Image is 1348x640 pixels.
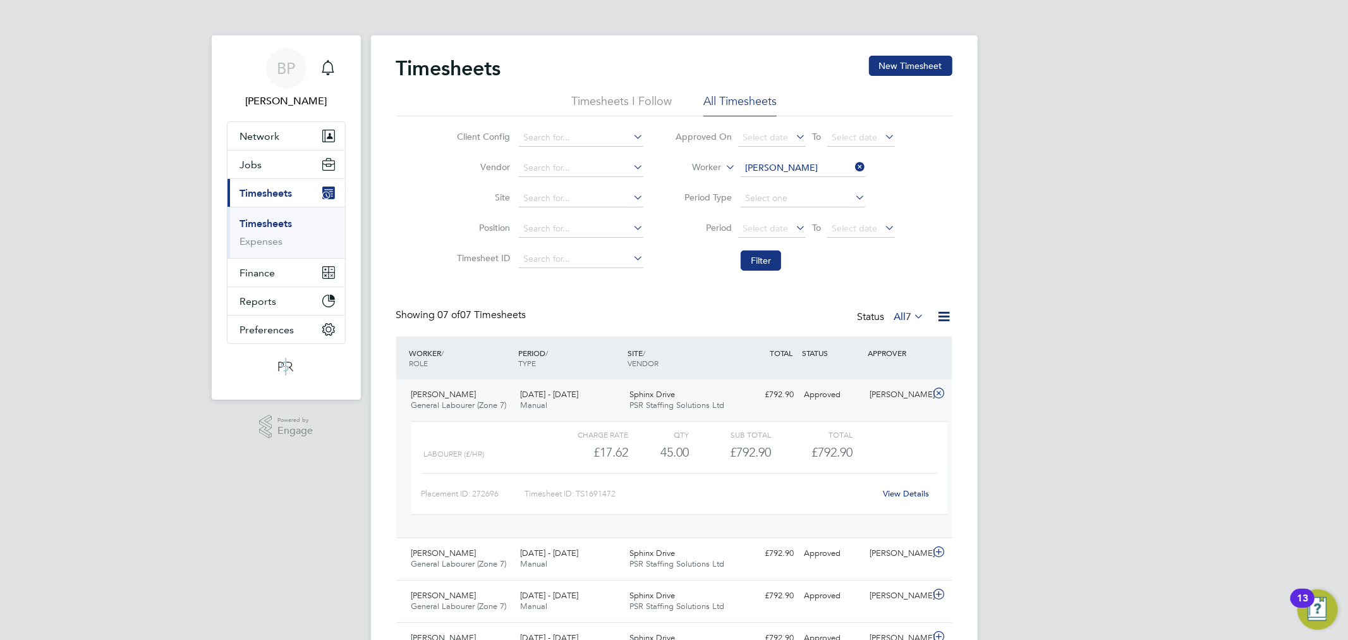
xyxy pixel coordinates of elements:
span: General Labourer (Zone 7) [411,558,507,569]
span: Jobs [240,159,262,171]
span: [DATE] - [DATE] [520,590,578,601]
div: 13 [1297,598,1308,615]
div: Sub Total [689,427,771,442]
label: Position [453,222,510,233]
button: Reports [228,287,345,315]
div: PERIOD [515,342,624,374]
li: All Timesheets [703,94,777,116]
a: View Details [883,488,929,499]
span: PSR Staffing Solutions Ltd [629,558,724,569]
span: Select date [832,223,877,234]
span: [DATE] - [DATE] [520,548,578,558]
label: Period Type [675,192,732,203]
input: Search for... [519,250,643,268]
span: / [545,348,548,358]
span: Manual [520,601,547,612]
div: [PERSON_NAME] [865,543,930,564]
div: Timesheets [228,207,345,258]
a: Expenses [240,235,283,247]
span: ROLE [410,358,428,368]
span: Sphinx Drive [629,389,675,400]
span: To [808,128,825,145]
span: £792.90 [811,445,853,460]
div: £792.90 [734,543,799,564]
span: To [808,219,825,236]
button: Jobs [228,151,345,178]
a: Powered byEngage [259,415,313,439]
button: Finance [228,259,345,286]
span: / [442,348,444,358]
div: [PERSON_NAME] [865,385,930,405]
a: BP[PERSON_NAME] [227,48,346,109]
span: Finance [240,267,276,279]
div: £792.90 [734,586,799,606]
span: PSR Staffing Solutions Ltd [629,400,724,410]
button: Timesheets [228,179,345,207]
span: Select date [743,223,788,234]
div: £792.90 [734,385,799,405]
div: Timesheet ID: TS1691472 [525,484,875,504]
input: Search for... [519,220,643,238]
div: WORKER [406,342,516,374]
span: TYPE [518,358,536,368]
span: [PERSON_NAME] [411,590,477,601]
span: BP [277,60,295,77]
div: Approved [799,543,865,564]
div: APPROVER [865,342,930,364]
span: Manual [520,400,547,410]
button: Preferences [228,316,345,343]
input: Select one [741,190,865,207]
label: Approved On [675,131,732,142]
div: Approved [799,586,865,606]
label: All [894,311,925,323]
label: Timesheet ID [453,252,510,264]
img: psrsolutions-logo-retina.png [274,357,297,377]
div: Charge rate [546,427,628,442]
span: / [643,348,645,358]
span: Preferences [240,324,294,336]
div: Status [858,309,927,326]
button: Filter [741,250,781,271]
span: 07 Timesheets [438,309,526,321]
span: Powered by [277,415,313,426]
span: Sphinx Drive [629,548,675,558]
label: Vendor [453,161,510,173]
span: Timesheets [240,187,293,199]
label: Site [453,192,510,203]
a: Timesheets [240,218,293,230]
label: Period [675,222,732,233]
div: STATUS [799,342,865,364]
div: £792.90 [689,442,771,463]
span: Sphinx Drive [629,590,675,601]
span: Engage [277,426,313,436]
span: [PERSON_NAME] [411,548,477,558]
nav: Main navigation [212,35,361,400]
span: TOTAL [770,348,793,358]
span: [DATE] - [DATE] [520,389,578,400]
div: Total [771,427,853,442]
label: Client Config [453,131,510,142]
button: New Timesheet [869,56,952,76]
span: 07 of [438,309,461,321]
span: Select date [832,132,877,143]
span: General Labourer (Zone 7) [411,601,507,612]
div: £17.62 [546,442,628,463]
input: Search for... [741,159,865,177]
button: Network [228,122,345,150]
li: Timesheets I Follow [571,94,672,116]
span: Labourer (£/HR) [424,450,485,458]
span: Ben Perkin [227,94,346,109]
h2: Timesheets [396,56,501,81]
div: 45.00 [628,442,689,463]
div: [PERSON_NAME] [865,586,930,606]
div: Placement ID: 272696 [422,484,525,504]
input: Search for... [519,190,643,207]
span: Manual [520,558,547,569]
span: PSR Staffing Solutions Ltd [629,601,724,612]
input: Search for... [519,159,643,177]
span: Network [240,130,280,142]
a: Go to home page [227,357,346,377]
span: Select date [743,132,788,143]
span: VENDOR [628,358,659,368]
span: 7 [906,311,912,323]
